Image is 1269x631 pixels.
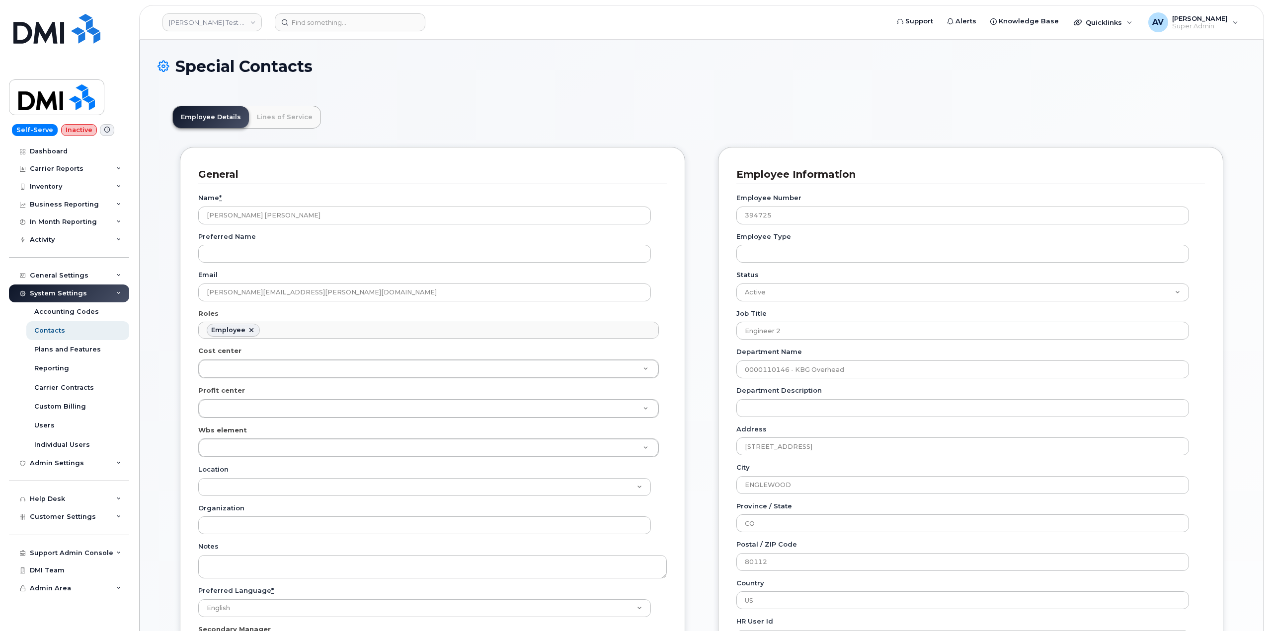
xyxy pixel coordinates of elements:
[198,193,222,203] label: Name
[736,168,1197,181] h3: Employee Information
[198,425,247,435] label: Wbs element
[198,586,274,595] label: Preferred Language
[736,193,801,203] label: Employee Number
[736,270,759,280] label: Status
[198,232,256,241] label: Preferred Name
[198,386,245,395] label: Profit center
[198,309,219,318] label: Roles
[736,501,792,511] label: Province / State
[249,106,320,128] a: Lines of Service
[736,309,767,318] label: Job Title
[219,194,222,202] abbr: required
[736,463,750,472] label: City
[198,542,219,551] label: Notes
[736,540,797,549] label: Postal / ZIP Code
[198,168,659,181] h3: General
[198,503,244,513] label: Organization
[736,617,773,626] label: HR user id
[198,270,218,280] label: Email
[271,586,274,594] abbr: required
[736,347,802,356] label: Department Name
[198,346,241,355] label: Cost center
[736,386,822,395] label: Department Description
[211,326,245,334] div: Employee
[736,232,791,241] label: Employee Type
[158,58,1246,75] h1: Special Contacts
[736,424,767,434] label: Address
[736,578,764,588] label: Country
[198,465,229,474] label: Location
[173,106,249,128] a: Employee Details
